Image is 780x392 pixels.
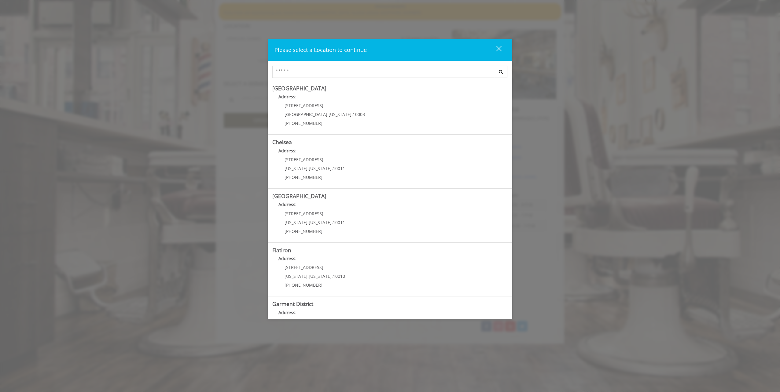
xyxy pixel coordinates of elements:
[278,201,296,207] b: Address:
[285,211,323,216] span: [STREET_ADDRESS]
[333,220,345,225] span: 10011
[353,111,365,117] span: 10003
[307,220,309,225] span: ,
[332,165,333,171] span: ,
[351,111,353,117] span: ,
[272,85,326,92] b: [GEOGRAPHIC_DATA]
[272,246,291,254] b: Flatiron
[285,174,322,180] span: [PHONE_NUMBER]
[329,111,351,117] span: [US_STATE]
[307,165,309,171] span: ,
[272,66,508,81] div: Center Select
[278,94,296,100] b: Address:
[285,228,322,234] span: [PHONE_NUMBER]
[285,282,322,288] span: [PHONE_NUMBER]
[278,148,296,154] b: Address:
[278,310,296,315] b: Address:
[309,165,332,171] span: [US_STATE]
[309,220,332,225] span: [US_STATE]
[332,273,333,279] span: ,
[278,256,296,261] b: Address:
[333,273,345,279] span: 10010
[272,66,494,78] input: Search Center
[497,70,504,74] i: Search button
[309,273,332,279] span: [US_STATE]
[272,300,313,307] b: Garment District
[285,220,307,225] span: [US_STATE]
[285,273,307,279] span: [US_STATE]
[485,44,506,56] button: close dialog
[272,192,326,200] b: [GEOGRAPHIC_DATA]
[307,273,309,279] span: ,
[285,111,327,117] span: [GEOGRAPHIC_DATA]
[285,264,323,270] span: [STREET_ADDRESS]
[333,165,345,171] span: 10011
[274,46,367,53] span: Please select a Location to continue
[272,138,292,146] b: Chelsea
[285,103,323,108] span: [STREET_ADDRESS]
[327,111,329,117] span: ,
[332,220,333,225] span: ,
[285,165,307,171] span: [US_STATE]
[285,157,323,162] span: [STREET_ADDRESS]
[489,45,501,54] div: close dialog
[285,120,322,126] span: [PHONE_NUMBER]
